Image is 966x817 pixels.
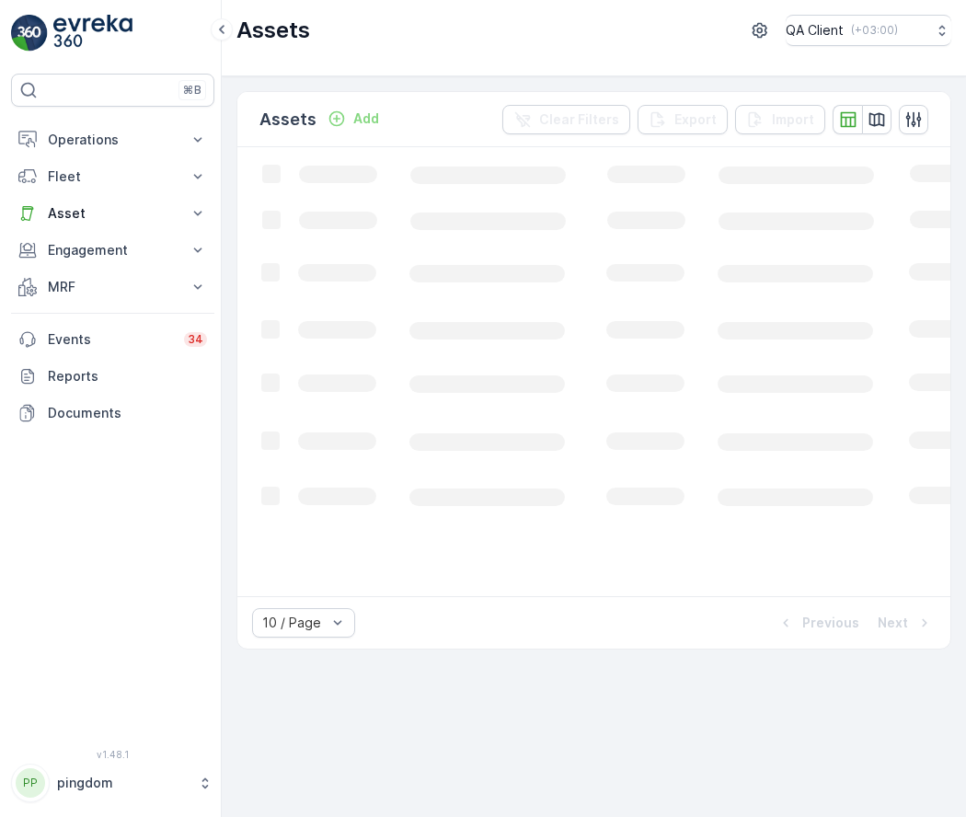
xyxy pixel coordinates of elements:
[11,232,214,269] button: Engagement
[674,110,717,129] p: Export
[775,612,861,634] button: Previous
[48,404,207,422] p: Documents
[11,269,214,305] button: MRF
[802,614,859,632] p: Previous
[53,15,132,52] img: logo_light-DOdMpM7g.png
[11,749,214,760] span: v 1.48.1
[48,278,178,296] p: MRF
[11,395,214,432] a: Documents
[320,108,386,130] button: Add
[259,107,316,132] p: Assets
[11,15,48,52] img: logo
[11,764,214,802] button: PPpingdom
[772,110,814,129] p: Import
[188,332,203,347] p: 34
[48,241,178,259] p: Engagement
[183,83,201,98] p: ⌘B
[11,158,214,195] button: Fleet
[11,358,214,395] a: Reports
[539,110,619,129] p: Clear Filters
[878,614,908,632] p: Next
[48,330,173,349] p: Events
[11,195,214,232] button: Asset
[11,121,214,158] button: Operations
[48,204,178,223] p: Asset
[786,15,951,46] button: QA Client(+03:00)
[638,105,728,134] button: Export
[851,23,898,38] p: ( +03:00 )
[353,109,379,128] p: Add
[16,768,45,798] div: PP
[786,21,844,40] p: QA Client
[735,105,825,134] button: Import
[876,612,936,634] button: Next
[57,774,189,792] p: pingdom
[48,367,207,385] p: Reports
[236,16,310,45] p: Assets
[48,131,178,149] p: Operations
[502,105,630,134] button: Clear Filters
[48,167,178,186] p: Fleet
[11,321,214,358] a: Events34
